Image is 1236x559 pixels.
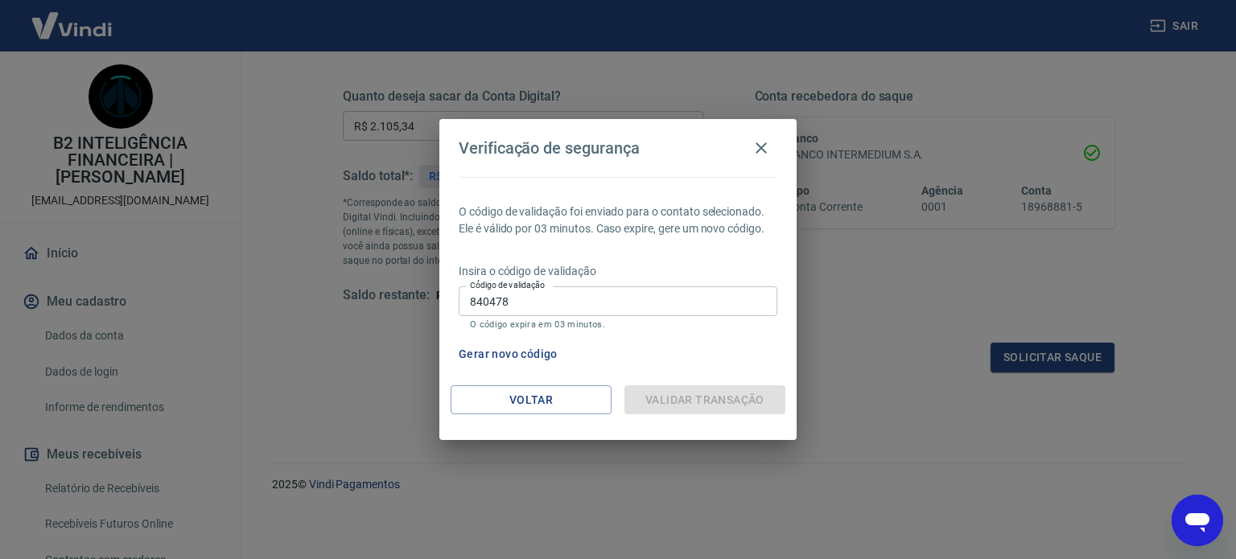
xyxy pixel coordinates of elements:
p: O código de validação foi enviado para o contato selecionado. Ele é válido por 03 minutos. Caso e... [459,203,777,237]
iframe: Botão para abrir a janela de mensagens [1172,495,1223,546]
p: Insira o código de validação [459,263,777,280]
p: O código expira em 03 minutos. [470,319,766,330]
button: Voltar [451,385,612,415]
button: Gerar novo código [452,339,564,369]
label: Código de validação [470,279,545,291]
h4: Verificação de segurança [459,138,640,158]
